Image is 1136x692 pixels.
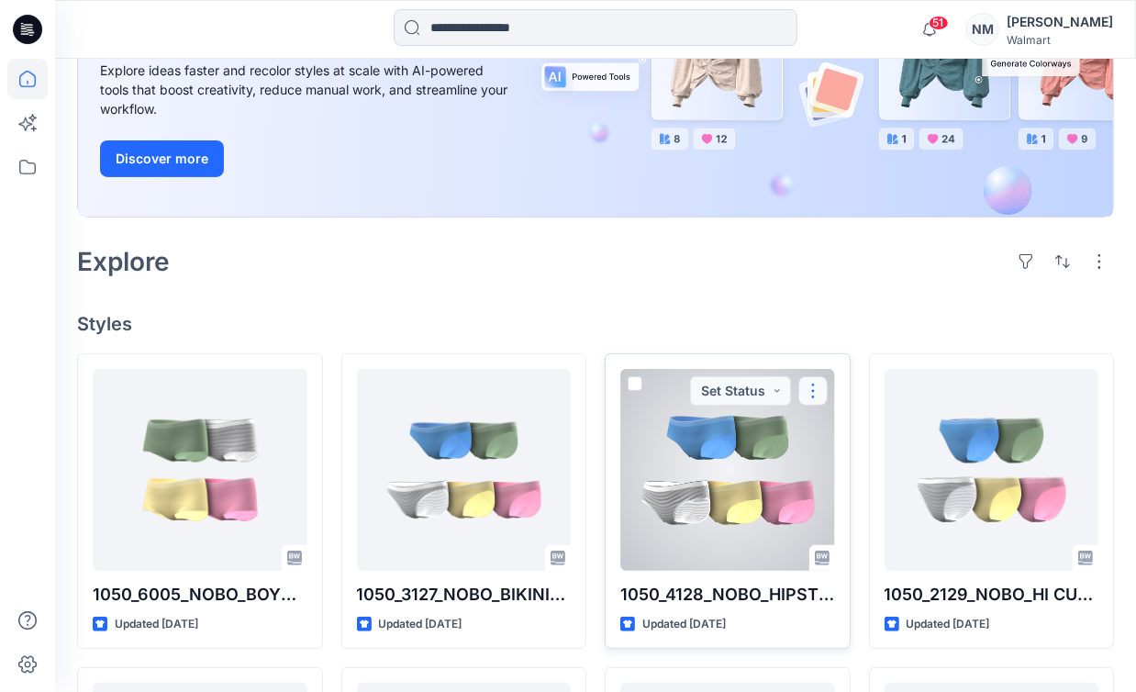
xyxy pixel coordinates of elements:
[115,615,198,634] p: Updated [DATE]
[100,140,513,177] a: Discover more
[966,13,999,46] div: NM
[100,140,224,177] button: Discover more
[93,369,307,571] a: 1050_6005_NOBO_BOYSHORT_RIB_ADM_OPT1
[1007,33,1113,47] div: Walmart
[100,61,513,118] div: Explore ideas faster and recolor styles at scale with AI-powered tools that boost creativity, red...
[620,582,835,608] p: 1050_4128_NOBO_HIPSTER_RIB_ADM_OPT1
[885,369,1099,571] a: 1050_2129_NOBO_HI CUT CHEEKY_RIB_ADM_OPT1
[907,615,990,634] p: Updated [DATE]
[620,369,835,571] a: 1050_4128_NOBO_HIPSTER_RIB_ADM_OPT1
[929,16,949,30] span: 51
[642,615,726,634] p: Updated [DATE]
[357,582,572,608] p: 1050_3127_NOBO_BIKINI_RIB_ADM_OPT1
[885,582,1099,608] p: 1050_2129_NOBO_HI CUT CHEEKY_RIB_ADM_OPT1
[77,247,170,276] h2: Explore
[357,369,572,571] a: 1050_3127_NOBO_BIKINI_RIB_ADM_OPT1
[379,615,462,634] p: Updated [DATE]
[93,582,307,608] p: 1050_6005_NOBO_BOYSHORT_RIB_ADM_OPT1
[1007,11,1113,33] div: [PERSON_NAME]
[77,313,1114,335] h4: Styles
